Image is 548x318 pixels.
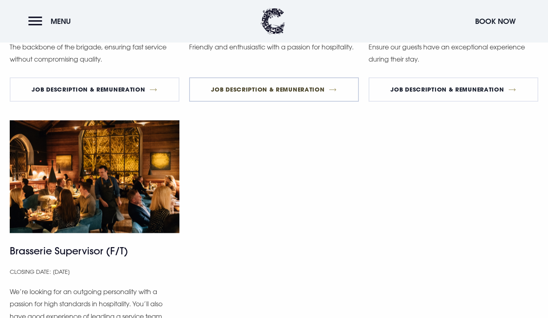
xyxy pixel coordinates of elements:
[10,41,179,66] p: The backbone of the brigade, ensuring fast service without compromising quality.
[51,17,71,26] span: Menu
[28,13,75,30] button: Menu
[10,243,179,258] h4: Brasserie Supervisor (F/T)
[369,41,538,66] p: Ensure our guests have an exceptional experience during their stay.
[10,120,179,234] img: https://clandeboyelodge.s3-assets.com/Brasserie-Assistant-Manager.png
[471,13,520,30] button: Book Now
[261,8,285,34] img: Clandeboye Lodge
[189,41,359,53] p: Friendly and enthusiastic with a passion for hospitality.
[369,77,538,102] a: Job Description & Remuneration
[189,77,359,102] a: Job Description & Remuneration
[10,77,179,102] a: Job Description & Remuneration
[10,267,179,277] p: Closing Date: [DATE]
